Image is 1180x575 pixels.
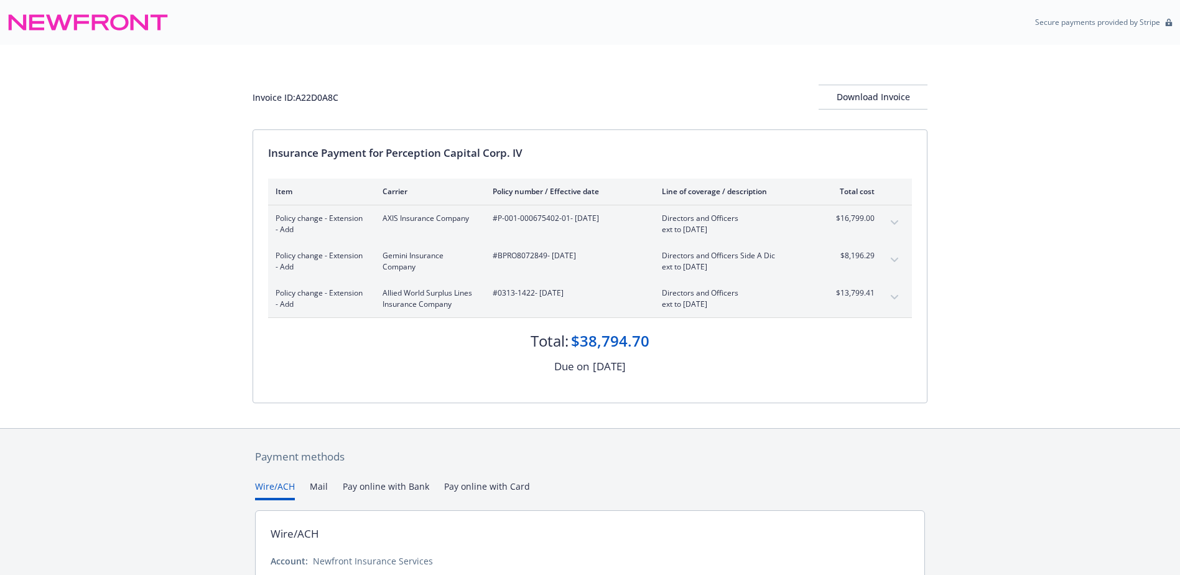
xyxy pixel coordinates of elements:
[662,186,808,197] div: Line of coverage / description
[383,186,473,197] div: Carrier
[531,330,569,352] div: Total:
[255,449,925,465] div: Payment methods
[662,287,808,299] span: Directors and Officers
[310,480,328,500] button: Mail
[493,186,642,197] div: Policy number / Effective date
[828,213,875,224] span: $16,799.00
[383,213,473,224] span: AXIS Insurance Company
[662,261,808,273] span: ext to [DATE]
[554,358,589,375] div: Due on
[662,250,808,273] span: Directors and Officers Side A Dicext to [DATE]
[593,358,626,375] div: [DATE]
[268,280,912,317] div: Policy change - Extension - AddAllied World Surplus Lines Insurance Company#0313-1422- [DATE]Dire...
[383,287,473,310] span: Allied World Surplus Lines Insurance Company
[819,85,927,110] button: Download Invoice
[255,480,295,500] button: Wire/ACH
[276,250,363,273] span: Policy change - Extension - Add
[1035,17,1160,27] p: Secure payments provided by Stripe
[271,554,308,568] div: Account:
[276,287,363,310] span: Policy change - Extension - Add
[383,250,473,273] span: Gemini Insurance Company
[493,213,642,224] span: #P-001-000675402-01 - [DATE]
[885,250,904,270] button: expand content
[313,554,433,568] div: Newfront Insurance Services
[828,287,875,299] span: $13,799.41
[662,213,808,235] span: Directors and Officersext to [DATE]
[276,186,363,197] div: Item
[885,213,904,233] button: expand content
[662,250,808,261] span: Directors and Officers Side A Dic
[253,91,338,104] div: Invoice ID: A22D0A8C
[276,213,363,235] span: Policy change - Extension - Add
[271,526,319,542] div: Wire/ACH
[662,287,808,310] span: Directors and Officersext to [DATE]
[828,186,875,197] div: Total cost
[493,250,642,261] span: #BPRO8072849 - [DATE]
[885,287,904,307] button: expand content
[662,299,808,310] span: ext to [DATE]
[828,250,875,261] span: $8,196.29
[268,145,912,161] div: Insurance Payment for Perception Capital Corp. IV
[268,243,912,280] div: Policy change - Extension - AddGemini Insurance Company#BPRO8072849- [DATE]Directors and Officers...
[571,330,649,352] div: $38,794.70
[268,205,912,243] div: Policy change - Extension - AddAXIS Insurance Company#P-001-000675402-01- [DATE]Directors and Off...
[444,480,530,500] button: Pay online with Card
[343,480,429,500] button: Pay online with Bank
[662,224,808,235] span: ext to [DATE]
[493,287,642,299] span: #0313-1422 - [DATE]
[662,213,808,224] span: Directors and Officers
